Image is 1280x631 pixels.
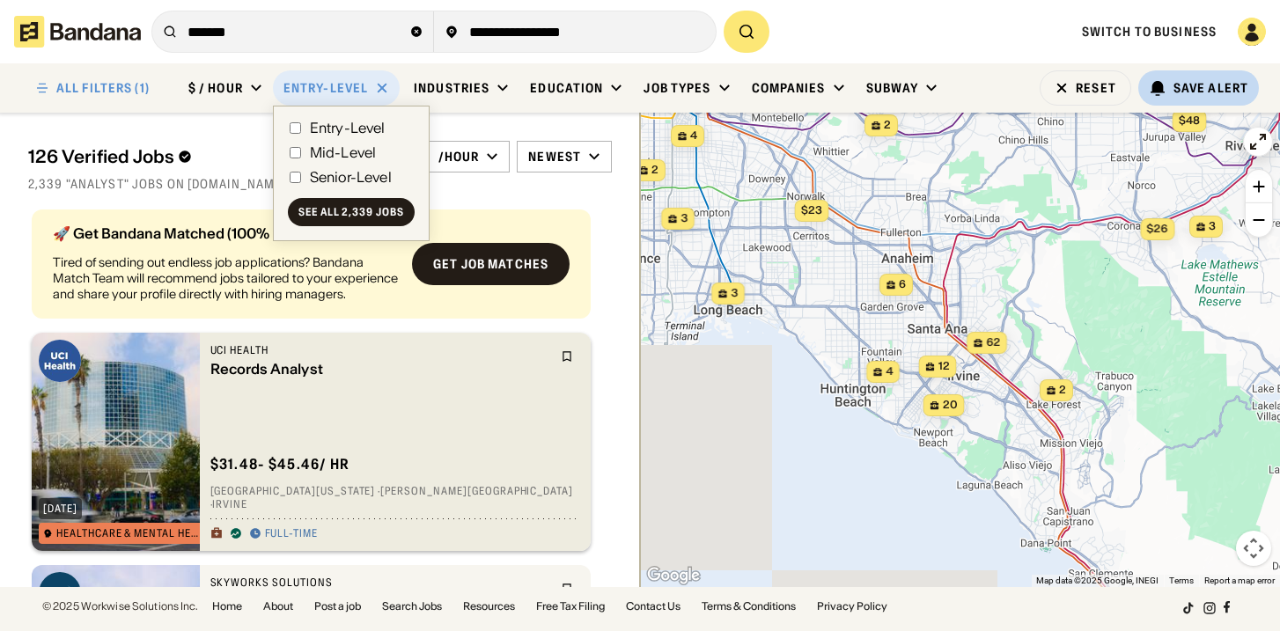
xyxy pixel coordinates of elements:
[1173,80,1248,96] div: Save Alert
[1036,576,1159,585] span: Map data ©2025 Google, INEGI
[28,146,388,167] div: 126 Verified Jobs
[210,484,581,511] div: [GEOGRAPHIC_DATA][US_STATE] · [PERSON_NAME][GEOGRAPHIC_DATA] · Irvine
[53,254,398,303] div: Tired of sending out endless job applications? Bandana Match Team will recommend jobs tailored to...
[942,398,957,413] span: 20
[43,503,77,514] div: [DATE]
[14,16,141,48] img: Bandana logotype
[1059,383,1066,398] span: 2
[1236,531,1271,566] button: Map camera controls
[651,163,658,178] span: 2
[886,364,893,379] span: 4
[28,202,612,587] div: grid
[210,455,350,473] div: $ 31.48 - $45.46 / hr
[310,170,392,184] div: Senior-Level
[731,286,738,301] span: 3
[438,149,480,165] div: /hour
[298,207,404,217] div: See all 2,339 jobs
[463,601,515,612] a: Resources
[938,359,949,374] span: 12
[314,601,361,612] a: Post a job
[56,528,202,539] div: Healthcare & Mental Health
[626,601,680,612] a: Contact Us
[530,80,603,96] div: Education
[866,80,919,96] div: Subway
[899,277,906,292] span: 6
[39,340,81,382] img: UCI Health logo
[1146,222,1167,235] span: $26
[28,176,612,192] div: 2,339 "Analyst" jobs on [DOMAIN_NAME]
[702,601,796,612] a: Terms & Conditions
[817,601,887,612] a: Privacy Policy
[690,128,697,143] span: 4
[1082,24,1217,40] a: Switch to Business
[56,82,150,94] div: ALL FILTERS (1)
[53,226,398,240] div: 🚀 Get Bandana Matched (100% Free)
[644,80,710,96] div: Job Types
[644,564,703,587] img: Google
[1076,82,1116,94] div: Reset
[800,203,821,216] span: $23
[42,601,198,612] div: © 2025 Workwise Solutions Inc.
[1169,576,1194,585] a: Terms (opens in new tab)
[528,149,581,165] div: Newest
[265,527,319,541] div: Full-time
[680,211,688,226] span: 3
[1209,219,1216,234] span: 3
[382,601,442,612] a: Search Jobs
[310,145,376,159] div: Mid-Level
[1204,576,1275,585] a: Report a map error
[210,576,551,590] div: Skyworks Solutions
[1178,114,1199,127] span: $48
[644,564,703,587] a: Open this area in Google Maps (opens a new window)
[536,601,605,612] a: Free Tax Filing
[39,572,81,614] img: Skyworks Solutions logo
[414,80,489,96] div: Industries
[752,80,826,96] div: Companies
[884,118,891,133] span: 2
[310,121,386,135] div: Entry-Level
[986,335,1000,350] span: 62
[188,80,243,96] div: $ / hour
[212,601,242,612] a: Home
[263,601,293,612] a: About
[210,343,551,357] div: UCI Health
[283,80,368,96] div: Entry-Level
[433,258,548,270] div: Get job matches
[210,361,551,378] div: Records Analyst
